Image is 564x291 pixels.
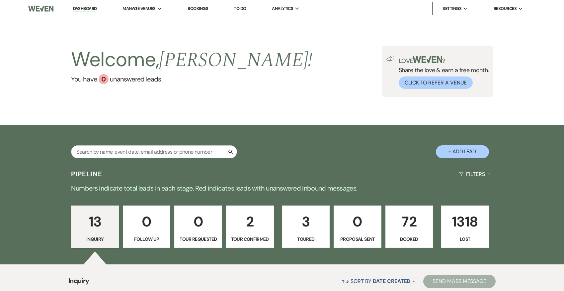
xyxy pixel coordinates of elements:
img: Weven Logo [28,2,53,16]
p: 13 [75,211,115,233]
div: Share the love & earn a free month. [395,56,489,89]
p: 1318 [445,211,485,233]
p: Follow Up [127,235,166,243]
span: Settings [443,5,461,12]
p: Proposal Sent [338,235,377,243]
p: 3 [286,211,326,233]
a: 0Proposal Sent [334,206,381,248]
img: loud-speaker-illustration.svg [386,56,395,62]
p: Love ? [399,56,489,64]
img: weven-logo-green.svg [413,56,442,63]
a: 0Follow Up [123,206,171,248]
button: Click to Refer a Venue [399,76,473,89]
p: 0 [179,211,218,233]
a: 3Toured [282,206,330,248]
button: Filters [456,165,493,183]
span: Analytics [272,5,293,12]
button: + Add Lead [436,145,489,158]
a: 1318Lost [441,206,489,248]
span: Inquiry [68,276,89,290]
span: Resources [494,5,517,12]
input: Search by name, event date, email address or phone number [71,145,237,158]
span: Manage Venues [122,5,155,12]
a: 2Tour Confirmed [226,206,274,248]
p: Booked [390,235,429,243]
button: Sort By Date Created [339,272,418,290]
div: 0 [99,74,109,84]
a: Bookings [188,6,208,11]
p: Lost [445,235,485,243]
button: Send Mass Message [423,275,496,288]
span: Date Created [373,278,410,285]
p: Numbers indicate total leads in each stage. Red indicates leads with unanswered inbound messages. [43,183,521,194]
h3: Pipeline [71,169,102,179]
p: 72 [390,211,429,233]
p: Toured [286,235,326,243]
p: Inquiry [75,235,115,243]
p: Tour Requested [179,235,218,243]
a: Dashboard [73,6,97,12]
p: 0 [127,211,166,233]
span: ↑↓ [341,278,349,285]
p: 2 [230,211,270,233]
p: Tour Confirmed [230,235,270,243]
a: To Do [234,6,246,11]
a: 0Tour Requested [174,206,222,248]
p: 0 [338,211,377,233]
a: You have 0 unanswered leads. [71,74,312,84]
a: 13Inquiry [71,206,119,248]
h2: Welcome, [71,46,312,74]
span: [PERSON_NAME] ! [159,45,312,75]
a: 72Booked [385,206,433,248]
